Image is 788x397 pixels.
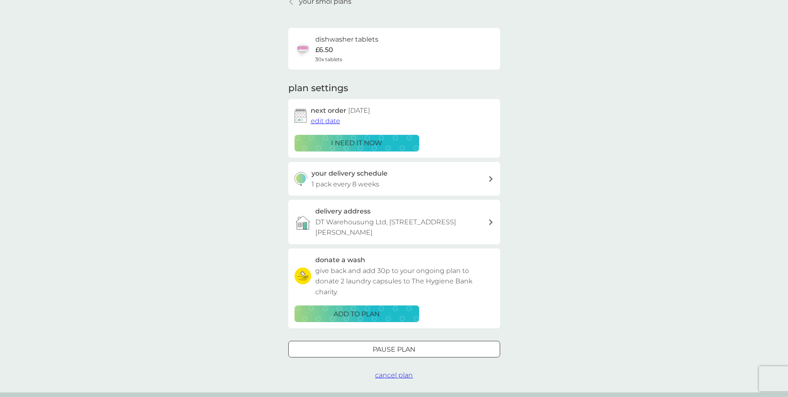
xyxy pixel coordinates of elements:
[315,206,371,217] h3: delivery address
[348,107,370,114] span: [DATE]
[334,309,380,320] p: ADD TO PLAN
[375,370,413,381] button: cancel plan
[288,162,500,196] button: your delivery schedule1 pack every 8 weeks
[311,105,370,116] h2: next order
[315,265,494,298] p: give back and add 30p to your ongoing plan to donate 2 laundry capsules to The Hygiene Bank charity.
[312,168,388,179] h3: your delivery schedule
[315,255,365,265] h3: donate a wash
[315,217,488,238] p: DT Warehousung Ltd, [STREET_ADDRESS][PERSON_NAME]
[288,341,500,357] button: Pause plan
[331,138,382,149] p: i need it now
[295,40,311,57] img: dishwasher tablets
[315,45,333,55] p: £6.50
[311,117,340,125] span: edit date
[288,200,500,244] a: delivery addressDT Warehousung Ltd, [STREET_ADDRESS][PERSON_NAME]
[373,344,415,355] p: Pause plan
[375,371,413,379] span: cancel plan
[311,116,340,127] button: edit date
[288,82,348,95] h2: plan settings
[295,135,419,151] button: i need it now
[315,55,342,63] span: 30x tablets
[295,305,419,322] button: ADD TO PLAN
[312,179,379,190] p: 1 pack every 8 weeks
[315,34,378,45] h6: dishwasher tablets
